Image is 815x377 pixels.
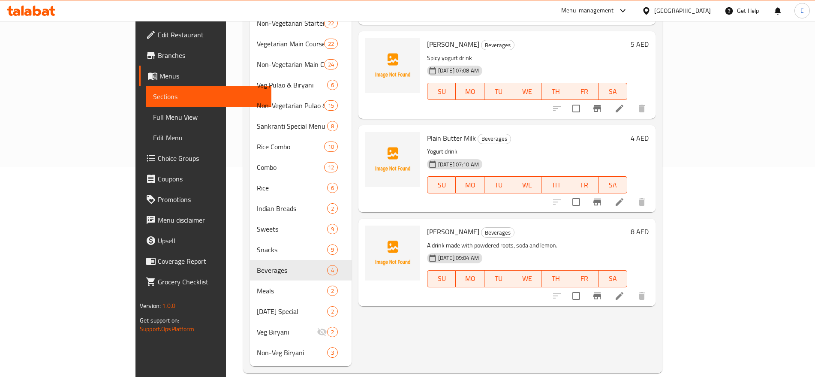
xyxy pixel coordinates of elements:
span: SA [602,179,624,191]
div: Non-Vegetarian Pulao & [PERSON_NAME]15 [250,95,351,116]
span: Beverages [257,265,327,275]
button: MO [456,270,484,287]
div: Veg Pulao & Biryani6 [250,75,351,95]
span: TU [488,179,510,191]
span: 2 [328,287,337,295]
a: Coverage Report [139,251,271,271]
span: Rice Combo [257,142,324,152]
span: Veg Biryani [257,327,316,337]
span: TU [488,85,510,98]
span: Coupons [158,174,265,184]
div: [GEOGRAPHIC_DATA] [654,6,711,15]
button: delete [632,98,652,119]
button: WE [513,83,542,100]
span: TH [545,272,567,285]
div: items [327,306,338,317]
span: Vegetarian Main Course [257,39,324,49]
span: Beverages [478,134,511,144]
a: Upsell [139,230,271,251]
div: Vegetarian Main Course22 [250,33,351,54]
button: delete [632,286,652,306]
a: Promotions [139,189,271,210]
span: SU [431,85,453,98]
a: Edit menu item [614,291,625,301]
span: Menus [159,71,265,81]
span: 24 [325,60,337,69]
div: Beverages [481,40,514,50]
span: Beverages [481,228,514,238]
span: Version: [140,300,161,311]
span: 8 [328,122,337,130]
span: Select to update [567,193,585,211]
span: Non-Vegetarian Starters [257,18,324,28]
span: Snacks [257,244,327,255]
div: Sweets9 [250,219,351,239]
a: Support.OpsPlatform [140,323,194,335]
div: Menu-management [561,6,614,16]
span: FR [574,272,595,285]
span: Non-Vegetarian Main Course [257,59,324,69]
span: Combo [257,162,324,172]
button: SA [598,176,627,193]
span: FR [574,179,595,191]
div: items [324,59,338,69]
span: Meals [257,286,327,296]
div: Today's Special [257,306,327,317]
span: Full Menu View [153,112,265,122]
span: 1.0.0 [162,300,175,311]
div: items [327,224,338,234]
h6: 5 AED [631,38,649,50]
button: FR [570,270,599,287]
div: Rice Combo10 [250,136,351,157]
button: Branch-specific-item [587,286,607,306]
button: WE [513,270,542,287]
div: items [324,18,338,28]
div: items [327,347,338,358]
span: Sweets [257,224,327,234]
button: SU [427,83,456,100]
span: TH [545,179,567,191]
span: TU [488,272,510,285]
span: [DATE] Special [257,306,327,317]
a: Coupons [139,169,271,189]
div: items [327,203,338,214]
img: Nannari Sharbath [365,226,420,280]
h6: 4 AED [631,132,649,144]
span: Non-Vegetarian Pulao & [PERSON_NAME] [257,100,324,111]
span: Select to update [567,287,585,305]
span: WE [517,85,538,98]
a: Edit Menu [146,127,271,148]
span: Menu disclaimer [158,215,265,225]
button: delete [632,192,652,212]
span: 22 [325,19,337,27]
button: TU [484,176,513,193]
div: Indian Breads2 [250,198,351,219]
span: 12 [325,163,337,172]
span: MO [459,272,481,285]
div: Non-Vegetarian Main Course24 [250,54,351,75]
a: Menus [139,66,271,86]
span: SU [431,179,453,191]
button: SU [427,176,456,193]
svg: Inactive section [317,327,327,337]
div: Rice6 [250,178,351,198]
span: 2 [328,328,337,336]
span: Grocery Checklist [158,277,265,287]
div: Sankranti Special Menu [257,121,327,131]
span: Indian Breads [257,203,327,214]
a: Edit menu item [614,197,625,207]
div: items [327,286,338,296]
a: Branches [139,45,271,66]
button: SA [598,270,627,287]
span: FR [574,85,595,98]
div: Rice [257,183,327,193]
a: Sections [146,86,271,107]
div: items [327,80,338,90]
div: items [324,142,338,152]
span: Plain Butter Milk [427,132,476,145]
span: 22 [325,40,337,48]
